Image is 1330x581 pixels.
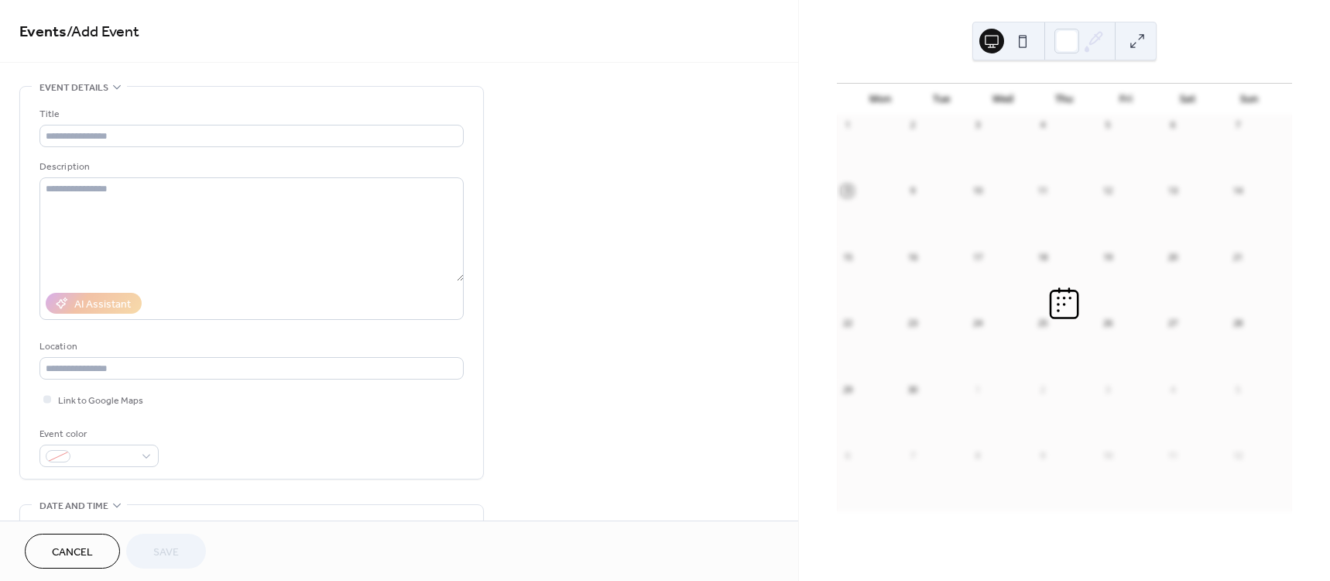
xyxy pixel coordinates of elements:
div: 21 [1232,251,1243,263]
div: 12 [1102,185,1113,197]
div: 24 [972,318,983,329]
div: 22 [842,318,853,329]
div: 1 [842,119,853,131]
div: 9 [1037,449,1048,461]
div: Tue [910,84,972,115]
div: 23 [907,318,918,329]
div: 14 [1232,185,1243,197]
div: 20 [1167,251,1178,263]
div: 17 [972,251,983,263]
div: 1 [972,383,983,395]
div: 11 [1167,449,1178,461]
div: 7 [1232,119,1243,131]
div: 26 [1102,318,1113,329]
div: 5 [1102,119,1113,131]
span: Date and time [39,498,108,514]
button: Cancel [25,534,120,569]
div: 11 [1037,185,1048,197]
div: 15 [842,251,853,263]
div: Fri [1095,84,1157,115]
div: 30 [907,383,918,395]
div: 19 [1102,251,1113,263]
div: 10 [972,185,983,197]
div: 2 [1037,383,1048,395]
div: 29 [842,383,853,395]
div: 12 [1232,449,1243,461]
a: Events [19,17,67,47]
div: Sun [1219,84,1280,115]
div: 8 [972,449,983,461]
div: Mon [849,84,910,115]
span: Event details [39,80,108,96]
div: Location [39,339,461,355]
div: 13 [1167,185,1178,197]
div: Thu [1033,84,1095,115]
div: 25 [1037,318,1048,329]
div: Title [39,106,461,122]
div: 5 [1232,383,1243,395]
div: 3 [972,119,983,131]
div: Sat [1157,84,1218,115]
div: 6 [1167,119,1178,131]
div: 8 [842,185,853,197]
div: 4 [1167,383,1178,395]
span: Link to Google Maps [58,393,143,409]
div: 4 [1037,119,1048,131]
div: 9 [907,185,918,197]
div: Description [39,159,461,175]
div: 16 [907,251,918,263]
div: Wed [972,84,1033,115]
div: 10 [1102,449,1113,461]
div: 3 [1102,383,1113,395]
div: 2 [907,119,918,131]
span: / Add Event [67,17,139,47]
div: 27 [1167,318,1178,329]
div: Event color [39,426,156,442]
span: Cancel [52,545,93,561]
div: 18 [1037,251,1048,263]
div: 28 [1232,318,1243,329]
div: 6 [842,449,853,461]
div: 7 [907,449,918,461]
